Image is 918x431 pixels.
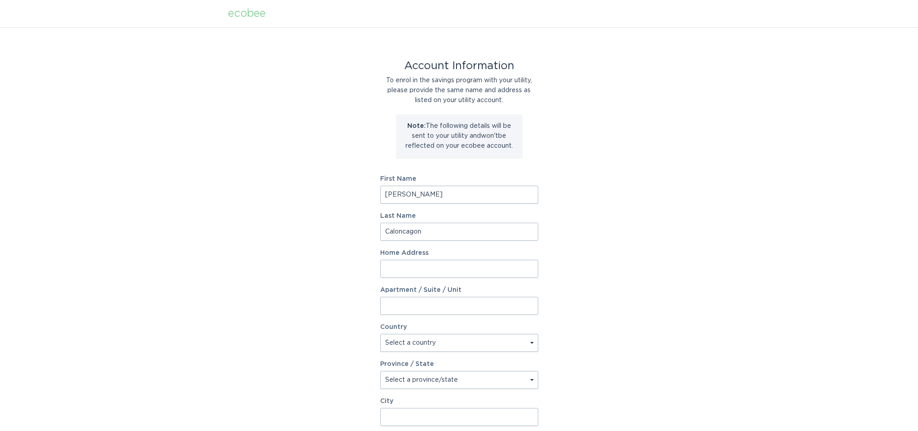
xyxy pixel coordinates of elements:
[380,213,538,219] label: Last Name
[228,9,266,19] div: ecobee
[403,121,516,151] p: The following details will be sent to your utility and won't be reflected on your ecobee account.
[380,324,407,330] label: Country
[380,176,538,182] label: First Name
[380,250,538,256] label: Home Address
[380,287,538,293] label: Apartment / Suite / Unit
[380,61,538,71] div: Account Information
[380,75,538,105] div: To enrol in the savings program with your utility, please provide the same name and address as li...
[380,361,434,367] label: Province / State
[380,398,538,404] label: City
[407,123,426,129] strong: Note:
